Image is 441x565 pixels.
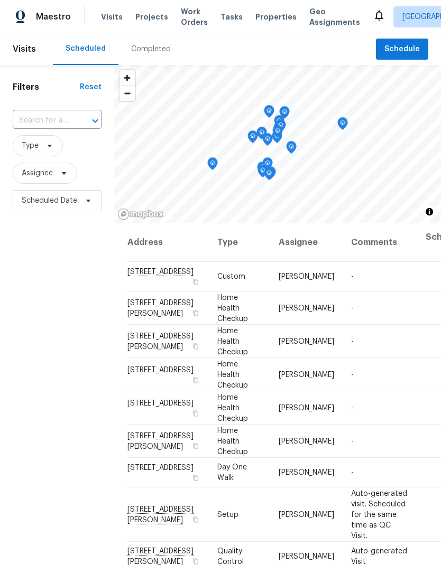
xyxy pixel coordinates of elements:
div: Map marker [286,141,297,157]
span: [PERSON_NAME] [279,371,334,378]
div: Map marker [262,157,273,174]
span: Scheduled Date [22,195,77,206]
span: [PERSON_NAME] [279,304,334,312]
span: [STREET_ADDRESS] [127,399,194,407]
span: [STREET_ADDRESS] [127,464,194,472]
button: Copy Address [191,375,200,384]
button: Copy Address [191,277,200,287]
div: Scheduled [66,43,106,54]
button: Copy Address [191,514,200,524]
th: Comments [343,223,417,262]
span: - [351,404,354,411]
div: Map marker [273,122,284,138]
div: Completed [131,44,171,54]
input: Search for an address... [13,112,72,129]
button: Zoom out [120,86,135,101]
div: Map marker [207,157,218,174]
span: - [351,437,354,445]
div: Map marker [258,165,268,181]
span: - [351,469,354,476]
span: [STREET_ADDRESS][PERSON_NAME] [127,432,194,450]
span: Maestro [36,12,71,22]
span: Toggle attribution [426,206,433,218]
span: Projects [135,12,168,22]
button: Copy Address [191,341,200,351]
button: Copy Address [191,408,200,418]
h1: Filters [13,82,80,92]
span: [PERSON_NAME] [279,437,334,445]
div: Map marker [256,127,267,143]
span: [PERSON_NAME] [279,273,334,280]
button: Toggle attribution [423,205,436,218]
span: [PERSON_NAME] [279,404,334,411]
button: Copy Address [191,441,200,450]
th: Type [209,223,270,262]
span: - [351,273,354,280]
div: Map marker [264,167,274,184]
div: Map marker [257,162,268,178]
span: [PERSON_NAME] [279,553,334,560]
span: - [351,337,354,345]
span: Work Orders [181,6,208,27]
span: - [351,304,354,312]
span: [STREET_ADDRESS][PERSON_NAME] [127,299,194,317]
button: Copy Address [191,308,200,317]
div: Map marker [272,130,282,147]
div: Map marker [247,130,258,147]
div: Map marker [272,125,283,142]
span: Auto-generated visit. Scheduled for the same time as QC Visit. [351,489,407,539]
span: Assignee [22,168,53,178]
span: [STREET_ADDRESS][PERSON_NAME] [127,332,194,350]
th: Address [127,223,209,262]
a: Mapbox homepage [117,208,164,220]
span: Custom [217,273,245,280]
span: Properties [255,12,297,22]
span: Home Health Checkup [217,360,248,389]
span: Schedule [384,43,420,56]
span: Setup [217,511,238,518]
div: Map marker [264,105,274,121]
span: Geo Assignments [309,6,360,27]
span: Home Health Checkup [217,294,248,322]
span: Home Health Checkup [217,327,248,355]
span: [PERSON_NAME] [279,511,334,518]
button: Zoom in [120,70,135,86]
span: Tasks [221,13,243,21]
button: Schedule [376,39,428,60]
span: - [351,371,354,378]
span: [PERSON_NAME] [279,469,334,476]
button: Open [88,114,103,128]
div: Map marker [262,133,273,149]
span: Visits [101,12,123,22]
span: Home Health Checkup [217,427,248,455]
span: Day One Walk [217,464,247,482]
div: Map marker [275,119,286,136]
span: Type [22,140,39,151]
span: [PERSON_NAME] [279,337,334,345]
span: Visits [13,37,36,61]
div: Reset [80,82,102,92]
div: Map marker [337,117,348,134]
th: Assignee [270,223,343,262]
span: [STREET_ADDRESS] [127,366,194,373]
button: Copy Address [191,473,200,483]
div: Map marker [279,106,290,123]
span: Home Health Checkup [217,393,248,422]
